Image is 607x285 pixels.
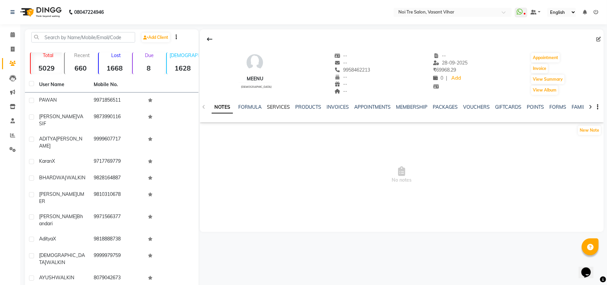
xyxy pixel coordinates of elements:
[35,77,90,93] th: User Name
[354,104,391,110] a: APPOINTMENTS
[39,175,66,181] span: BHARDWAJ
[90,231,144,248] td: 9818888738
[433,67,436,73] span: ₹
[295,104,321,110] a: PRODUCTS
[203,33,217,46] div: Back to Client
[134,52,165,58] p: Due
[531,75,565,84] button: View Summary
[90,154,144,170] td: 9717769779
[99,64,131,72] strong: 1668
[90,93,144,109] td: 9971856511
[335,88,347,94] span: --
[142,33,170,42] a: Add Client
[39,136,82,149] span: [PERSON_NAME]
[335,81,347,87] span: --
[31,64,63,72] strong: 5029
[39,213,77,219] span: [PERSON_NAME]
[396,104,427,110] a: MEMBERSHIP
[90,209,144,231] td: 9971566377
[39,236,53,242] span: Aditya
[101,52,131,58] p: Lost
[39,275,55,281] span: AYUSH
[65,64,97,72] strong: 660
[90,131,144,154] td: 9999607717
[90,170,144,187] td: 9828164887
[267,104,290,110] a: SERVICES
[578,126,601,135] button: New Note
[433,60,468,66] span: 28-09-2025
[335,67,370,73] span: 9958462213
[39,97,57,103] span: PAWAN
[245,52,265,73] img: avatar
[66,175,85,181] span: WALKIN
[67,52,97,58] p: Recent
[238,75,272,82] div: MEENU
[90,109,144,131] td: 9873990116
[46,259,65,265] span: WALKIN
[55,275,74,281] span: WALKIN
[531,85,558,95] button: View Album
[572,104,588,110] a: FAMILY
[335,74,347,80] span: --
[212,101,233,113] a: NOTES
[74,3,104,22] b: 08047224946
[446,75,448,82] span: |
[17,3,63,22] img: logo
[549,104,566,110] a: FORMS
[53,236,56,242] span: X
[90,77,144,93] th: Mobile No.
[90,187,144,209] td: 9810310678
[39,191,77,197] span: [PERSON_NAME]
[133,64,165,72] strong: 8
[527,104,544,110] a: POINTS
[31,32,135,43] input: Search by Name/Mobile/Email/Code
[52,158,55,164] span: X
[39,136,56,142] span: ADITYA
[450,74,462,83] a: Add
[33,52,63,58] p: Total
[433,75,444,81] span: 0
[39,113,77,120] span: [PERSON_NAME]
[39,252,85,265] span: [DEMOGRAPHIC_DATA]
[200,141,604,209] span: No notes
[531,64,548,73] button: Invoice
[335,60,347,66] span: --
[463,104,490,110] a: VOUCHERS
[495,104,521,110] a: GIFTCARDS
[579,258,600,278] iframe: chat widget
[90,248,144,270] td: 9999979759
[531,53,560,62] button: Appointment
[241,85,272,88] span: [DEMOGRAPHIC_DATA]
[39,158,52,164] span: karan
[167,64,199,72] strong: 1628
[433,53,446,59] span: --
[335,53,347,59] span: --
[433,67,456,73] span: 69968.29
[327,104,349,110] a: INVOICES
[433,104,458,110] a: PACKAGES
[170,52,199,58] p: [DEMOGRAPHIC_DATA]
[238,104,262,110] a: FORMULA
